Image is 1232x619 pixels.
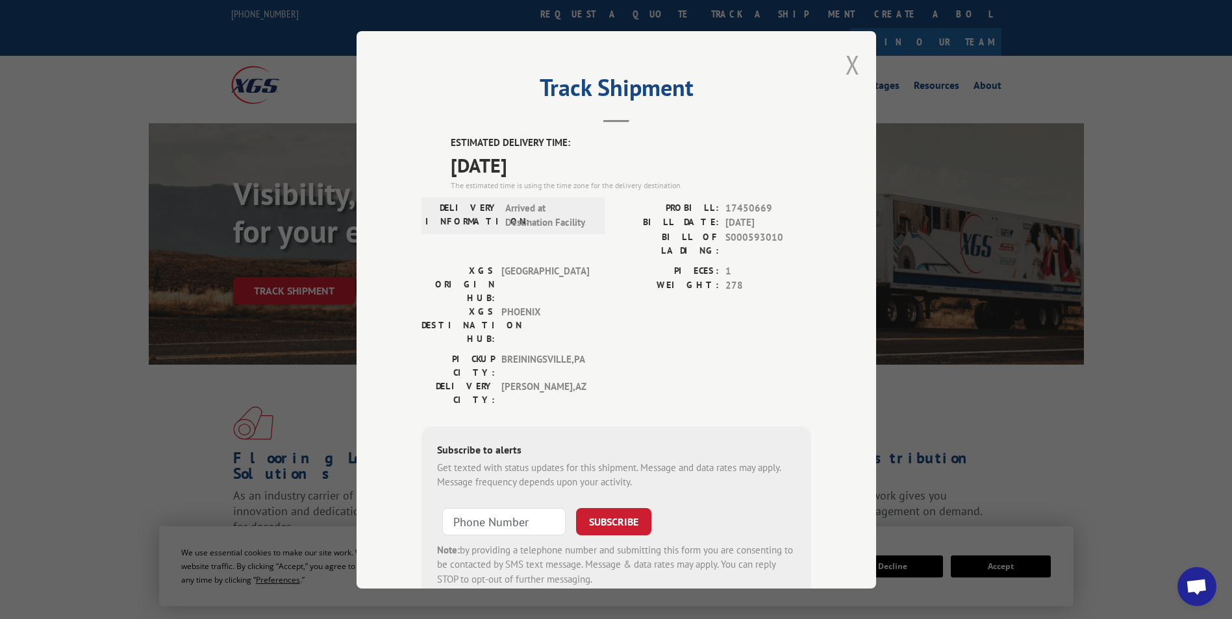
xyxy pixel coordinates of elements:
[846,47,860,82] button: Close modal
[501,352,589,379] span: BREININGSVILLE , PA
[451,179,811,191] div: The estimated time is using the time zone for the delivery destination.
[421,304,495,345] label: XGS DESTINATION HUB:
[616,230,719,257] label: BILL OF LADING:
[437,542,796,587] div: by providing a telephone number and submitting this form you are consenting to be contacted by SM...
[451,136,811,151] label: ESTIMATED DELIVERY TIME:
[501,263,589,304] span: [GEOGRAPHIC_DATA]
[437,543,460,555] strong: Note:
[421,263,495,304] label: XGS ORIGIN HUB:
[442,507,566,535] input: Phone Number
[421,79,811,103] h2: Track Shipment
[501,304,589,345] span: PHOENIX
[451,150,811,179] span: [DATE]
[437,460,796,489] div: Get texted with status updates for this shipment. Message and data rates may apply. Message frequ...
[725,215,811,230] span: [DATE]
[576,507,651,535] button: SUBSCRIBE
[725,230,811,257] span: S000593010
[501,379,589,406] span: [PERSON_NAME] , AZ
[616,215,719,230] label: BILL DATE:
[616,278,719,293] label: WEIGHT:
[616,263,719,278] label: PIECES:
[725,263,811,278] span: 1
[1177,567,1216,606] div: Open chat
[425,200,499,230] label: DELIVERY INFORMATION:
[616,200,719,215] label: PROBILL:
[725,200,811,215] span: 17450669
[437,441,796,460] div: Subscribe to alerts
[725,278,811,293] span: 278
[421,379,495,406] label: DELIVERY CITY:
[421,352,495,379] label: PICKUP CITY:
[505,200,593,230] span: Arrived at Destination Facility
